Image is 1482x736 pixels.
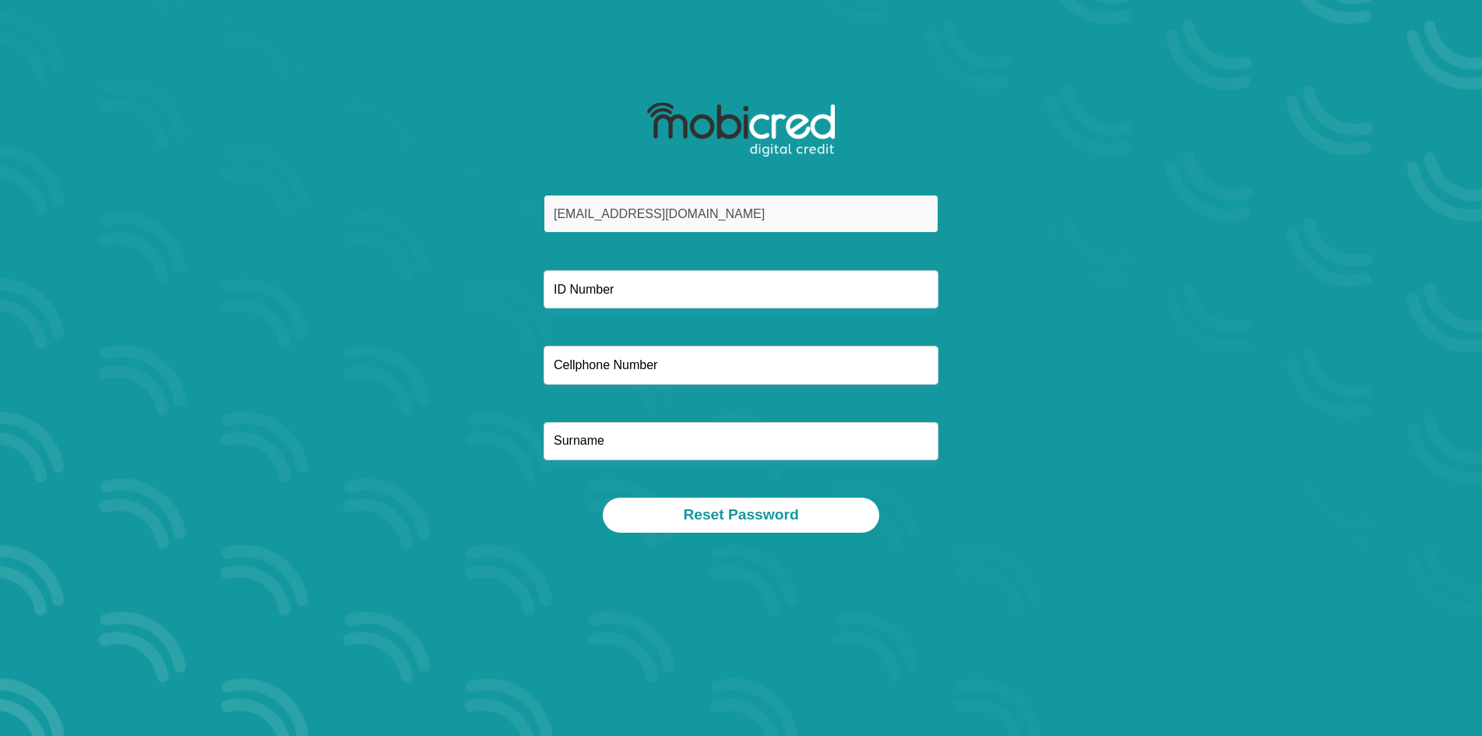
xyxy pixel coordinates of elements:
button: Reset Password [603,498,878,533]
input: Cellphone Number [544,346,938,384]
input: Email [544,195,938,233]
input: Surname [544,422,938,460]
input: ID Number [544,270,938,308]
img: mobicred logo [647,103,835,157]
